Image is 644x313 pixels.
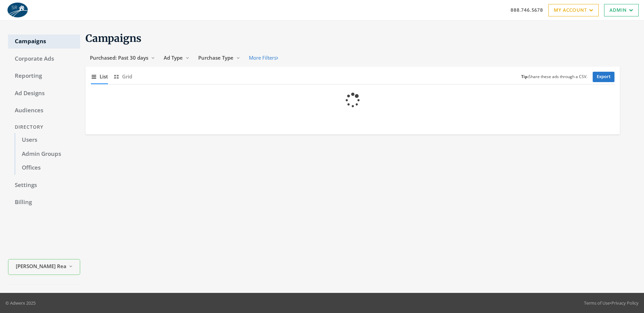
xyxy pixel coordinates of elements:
[8,178,80,192] a: Settings
[5,2,30,18] img: Adwerx
[511,6,543,13] a: 888.746.5678
[521,74,529,79] b: Tip:
[611,300,639,306] a: Privacy Policy
[8,195,80,209] a: Billing
[521,74,587,80] small: Share these ads through a CSV.
[8,52,80,66] a: Corporate Ads
[584,300,639,306] div: •
[100,73,108,80] span: List
[5,300,36,306] p: © Adwerx 2025
[90,54,148,61] span: Purchased: Past 30 days
[8,104,80,118] a: Audiences
[194,52,245,64] button: Purchase Type
[198,54,233,61] span: Purchase Type
[16,262,66,270] span: [PERSON_NAME] Realty
[8,69,80,83] a: Reporting
[86,32,142,45] span: Campaigns
[113,69,132,84] button: Grid
[159,52,194,64] button: Ad Type
[584,300,610,306] a: Terms of Use
[245,52,282,64] button: More Filters
[8,259,80,275] button: [PERSON_NAME] Realty
[86,52,159,64] button: Purchased: Past 30 days
[8,86,80,101] a: Ad Designs
[8,121,80,133] div: Directory
[122,73,132,80] span: Grid
[548,4,599,16] a: My Account
[91,69,108,84] button: List
[15,147,80,161] a: Admin Groups
[8,35,80,49] a: Campaigns
[593,72,614,82] a: Export
[15,161,80,175] a: Offices
[15,133,80,147] a: Users
[164,54,183,61] span: Ad Type
[604,4,639,16] a: Admin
